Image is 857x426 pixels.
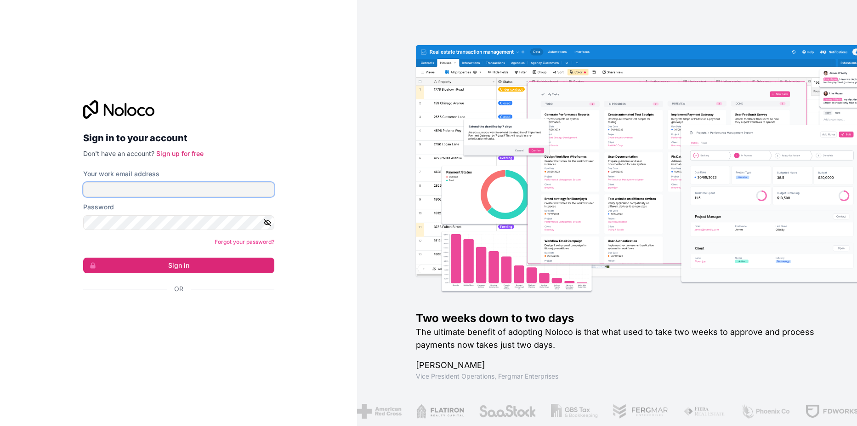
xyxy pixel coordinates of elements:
[416,326,828,351] h2: The ultimate benefit of adopting Noloco is that what used to take two weeks to approve and proces...
[83,130,274,146] h2: Sign in to your account
[156,150,204,157] a: Sign up for free
[83,182,274,197] input: Email address
[83,258,274,273] button: Sign in
[83,150,154,157] span: Don't have an account?
[416,359,828,372] h1: [PERSON_NAME]
[215,238,274,245] a: Forgot your password?
[83,202,114,212] label: Password
[357,404,401,419] img: /assets/american-red-cross-BAupjrZR.png
[740,404,790,419] img: /assets/phoenix-BREaitsQ.png
[612,404,668,419] img: /assets/fergmar-CudnrXN5.png
[83,215,274,230] input: Password
[79,304,272,324] iframe: Bouton "Se connecter avec Google"
[682,404,726,419] img: /assets/fiera-fwj2N5v4.png
[83,169,159,178] label: Your work email address
[551,404,597,419] img: /assets/gbstax-C-GtDUiK.png
[416,372,828,381] h1: Vice President Operations , Fergmar Enterprises
[416,404,464,419] img: /assets/flatiron-C8eUkumj.png
[174,284,183,294] span: Or
[478,404,536,419] img: /assets/saastock-C6Zbiodz.png
[416,311,828,326] h1: Two weeks down to two days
